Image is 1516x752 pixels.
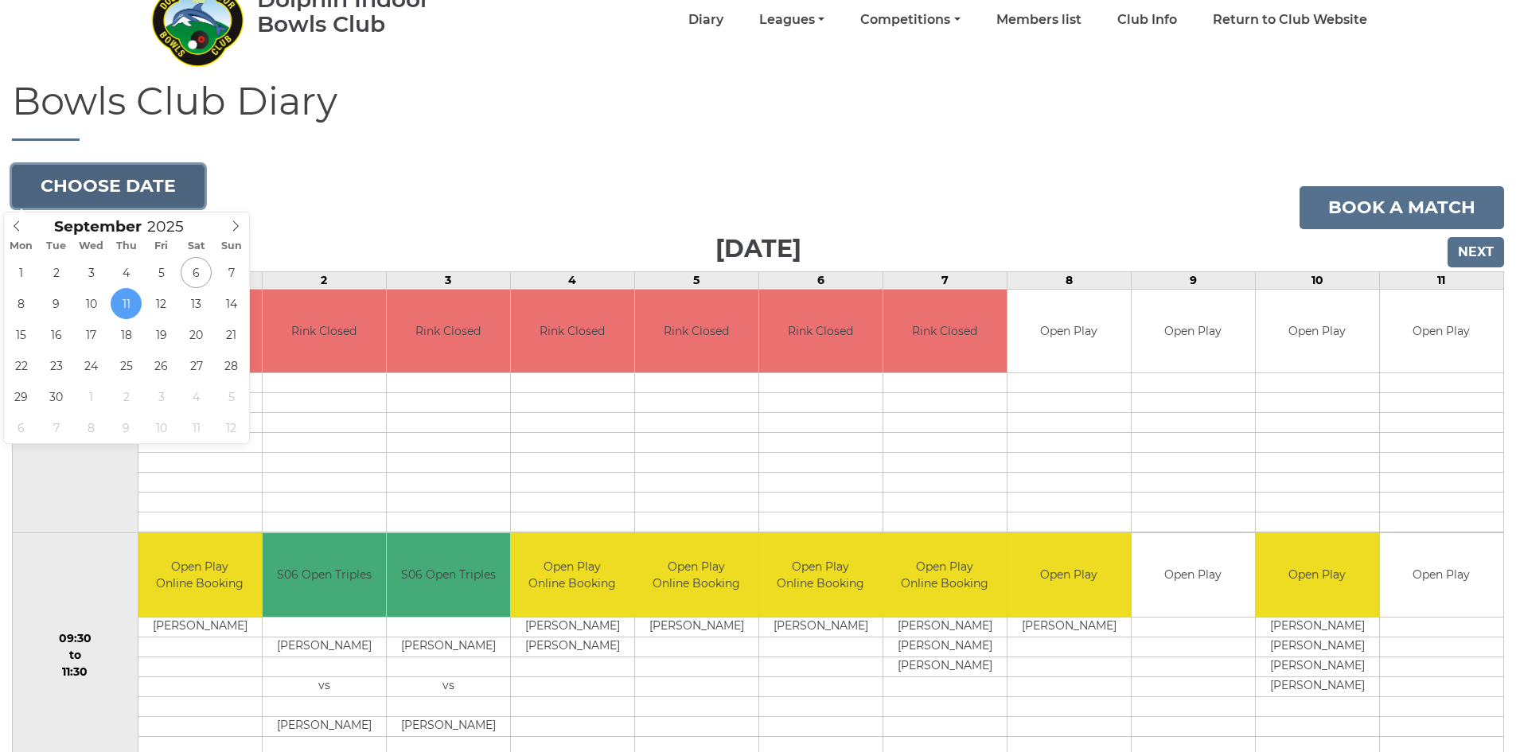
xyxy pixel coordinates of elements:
span: September 26, 2025 [146,350,177,381]
td: Open Play Online Booking [883,533,1007,617]
td: Rink Closed [759,290,883,373]
td: S06 Open Triples [263,533,386,617]
span: September 23, 2025 [41,350,72,381]
span: Mon [4,241,39,251]
td: Open Play Online Booking [511,533,634,617]
span: Sun [214,241,249,251]
a: Members list [996,11,1081,29]
td: [PERSON_NAME] [1256,637,1379,657]
span: September 5, 2025 [146,257,177,288]
td: [PERSON_NAME] [263,716,386,736]
td: 3 [386,271,510,289]
td: Open Play [1007,533,1131,617]
td: [PERSON_NAME] [387,637,510,657]
td: [PERSON_NAME] [1256,657,1379,676]
span: September 4, 2025 [111,257,142,288]
td: [PERSON_NAME] [138,617,262,637]
td: S06 Open Triples [387,533,510,617]
span: September 9, 2025 [41,288,72,319]
td: [PERSON_NAME] [511,617,634,637]
span: September 29, 2025 [6,381,37,412]
span: September 2, 2025 [41,257,72,288]
td: [PERSON_NAME] [883,637,1007,657]
span: October 10, 2025 [146,412,177,443]
td: Open Play Online Booking [635,533,758,617]
span: September 24, 2025 [76,350,107,381]
span: September 14, 2025 [216,288,247,319]
td: [PERSON_NAME] [759,617,883,637]
span: September 22, 2025 [6,350,37,381]
span: October 7, 2025 [41,412,72,443]
h1: Bowls Club Diary [12,80,1504,141]
td: Open Play Online Booking [759,533,883,617]
span: October 11, 2025 [181,412,212,443]
td: [PERSON_NAME] [1256,676,1379,696]
span: September 12, 2025 [146,288,177,319]
td: 2 [262,271,386,289]
td: 8 [1007,271,1131,289]
a: Competitions [860,11,960,29]
input: Scroll to increment [142,217,204,236]
td: Open Play [1132,533,1255,617]
td: Rink Closed [387,290,510,373]
td: 11 [1379,271,1503,289]
a: Book a match [1300,186,1504,229]
a: Leagues [759,11,824,29]
td: [PERSON_NAME] [263,637,386,657]
td: Open Play [1007,290,1131,373]
span: October 1, 2025 [76,381,107,412]
td: [PERSON_NAME] [1007,617,1131,637]
span: September 30, 2025 [41,381,72,412]
span: September 16, 2025 [41,319,72,350]
span: September 19, 2025 [146,319,177,350]
td: [PERSON_NAME] [883,617,1007,637]
span: September 17, 2025 [76,319,107,350]
span: September 27, 2025 [181,350,212,381]
td: 5 [634,271,758,289]
td: 10 [1255,271,1379,289]
td: Open Play [1380,290,1503,373]
td: [PERSON_NAME] [635,617,758,637]
span: October 12, 2025 [216,412,247,443]
td: Rink Closed [883,290,1007,373]
td: [PERSON_NAME] [1256,617,1379,637]
span: Thu [109,241,144,251]
span: October 9, 2025 [111,412,142,443]
span: October 2, 2025 [111,381,142,412]
a: Diary [688,11,723,29]
span: October 5, 2025 [216,381,247,412]
td: Open Play [1132,290,1255,373]
span: September 7, 2025 [216,257,247,288]
span: September 18, 2025 [111,319,142,350]
span: September 11, 2025 [111,288,142,319]
input: Next [1448,237,1504,267]
td: vs [263,676,386,696]
span: October 6, 2025 [6,412,37,443]
span: Wed [74,241,109,251]
td: 6 [758,271,883,289]
span: September 1, 2025 [6,257,37,288]
span: Sat [179,241,214,251]
span: September 20, 2025 [181,319,212,350]
span: September 21, 2025 [216,319,247,350]
td: [PERSON_NAME] [883,657,1007,676]
td: Open Play [1256,290,1379,373]
span: September 13, 2025 [181,288,212,319]
span: September 28, 2025 [216,350,247,381]
span: September 25, 2025 [111,350,142,381]
td: Open Play [1380,533,1503,617]
td: 7 [883,271,1007,289]
a: Return to Club Website [1213,11,1367,29]
a: Club Info [1117,11,1177,29]
td: 4 [510,271,634,289]
span: Tue [39,241,74,251]
span: September 3, 2025 [76,257,107,288]
span: September 6, 2025 [181,257,212,288]
td: Rink Closed [635,290,758,373]
span: Scroll to increment [54,220,142,235]
span: Fri [144,241,179,251]
span: October 8, 2025 [76,412,107,443]
span: October 3, 2025 [146,381,177,412]
td: Open Play Online Booking [138,533,262,617]
button: Choose date [12,165,205,208]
